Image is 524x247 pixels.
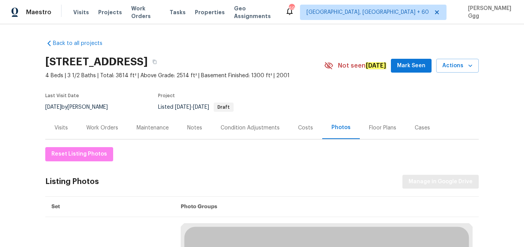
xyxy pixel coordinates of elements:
[45,178,99,186] div: Listing Photos
[175,104,209,110] span: -
[221,124,280,132] div: Condition Adjustments
[45,104,61,110] span: [DATE]
[148,55,161,69] button: Copy Address
[45,197,175,217] th: Set
[436,59,479,73] button: Actions
[234,5,276,20] span: Geo Assignments
[45,147,113,161] button: Reset Listing Photos
[51,149,107,159] span: Reset Listing Photos
[298,124,313,132] div: Costs
[45,93,79,98] span: Last Visit Date
[214,105,233,109] span: Draft
[45,103,117,112] div: by [PERSON_NAME]
[409,177,473,187] span: Manage in Google Drive
[306,8,429,16] span: [GEOGRAPHIC_DATA], [GEOGRAPHIC_DATA] + 60
[397,61,425,71] span: Mark Seen
[45,72,324,80] span: 4 Beds | 3 1/2 Baths | Total: 3814 ft² | Above Grade: 2514 ft² | Basement Finished: 1300 ft² | 2001
[170,10,186,15] span: Tasks
[391,59,432,73] button: Mark Seen
[45,40,119,47] a: Back to all projects
[193,104,209,110] span: [DATE]
[137,124,169,132] div: Maintenance
[175,104,191,110] span: [DATE]
[402,175,479,189] button: Manage in Google Drive
[175,197,479,217] th: Photo Groups
[338,62,386,70] span: Not seen
[331,124,351,131] div: Photos
[98,8,122,16] span: Projects
[26,8,51,16] span: Maestro
[73,8,89,16] span: Visits
[158,104,234,110] span: Listed
[86,124,118,132] div: Work Orders
[195,8,225,16] span: Properties
[442,61,473,71] span: Actions
[415,124,430,132] div: Cases
[366,62,386,69] em: [DATE]
[54,124,68,132] div: Visits
[187,124,202,132] div: Notes
[131,5,160,20] span: Work Orders
[45,58,148,66] h2: [STREET_ADDRESS]
[289,5,294,12] div: 691
[465,5,512,20] span: [PERSON_NAME] Ggg
[369,124,396,132] div: Floor Plans
[158,93,175,98] span: Project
